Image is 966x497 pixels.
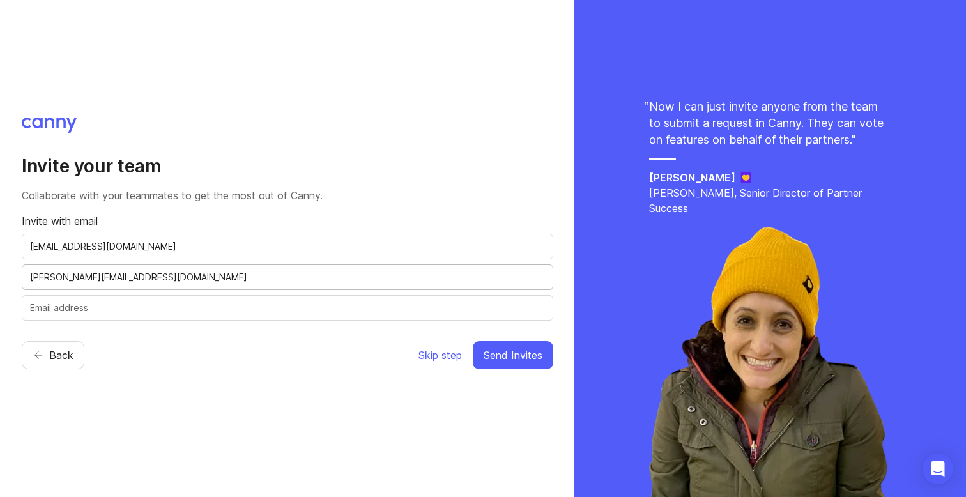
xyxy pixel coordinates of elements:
span: Back [49,348,73,363]
p: Invite with email [22,213,553,229]
p: Collaborate with your teammates to get the most out of Canny. [22,188,553,203]
button: Skip step [418,341,463,369]
button: Send Invites [473,341,553,369]
span: Skip step [418,348,462,363]
h5: [PERSON_NAME] [649,170,735,185]
input: Email address [30,240,545,254]
h2: Invite your team [22,155,553,178]
p: [PERSON_NAME], Senior Director of Partner Success [649,185,892,216]
input: Email address [30,301,545,315]
input: Email address [30,270,545,284]
span: Send Invites [484,348,542,363]
p: Now I can just invite anyone from the team to submit a request in Canny. They can vote on feature... [649,98,892,148]
img: Canny logo [22,118,77,133]
img: Jane logo [740,172,751,183]
img: rachel-ec36006e32d921eccbc7237da87631ad.webp [640,216,901,497]
button: Back [22,341,84,369]
div: Open Intercom Messenger [923,454,953,484]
